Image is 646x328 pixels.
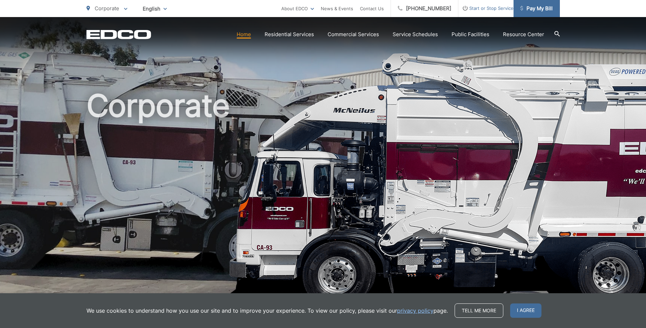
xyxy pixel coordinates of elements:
[86,89,560,304] h1: Corporate
[510,303,541,318] span: I agree
[95,5,119,12] span: Corporate
[503,30,544,39] a: Resource Center
[86,307,448,315] p: We use cookies to understand how you use our site and to improve your experience. To view our pol...
[138,3,172,15] span: English
[455,303,503,318] a: Tell me more
[397,307,434,315] a: privacy policy
[86,30,151,39] a: EDCD logo. Return to the homepage.
[393,30,438,39] a: Service Schedules
[321,4,353,13] a: News & Events
[452,30,489,39] a: Public Facilities
[237,30,251,39] a: Home
[281,4,314,13] a: About EDCO
[328,30,379,39] a: Commercial Services
[265,30,314,39] a: Residential Services
[360,4,384,13] a: Contact Us
[520,4,553,13] span: Pay My Bill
